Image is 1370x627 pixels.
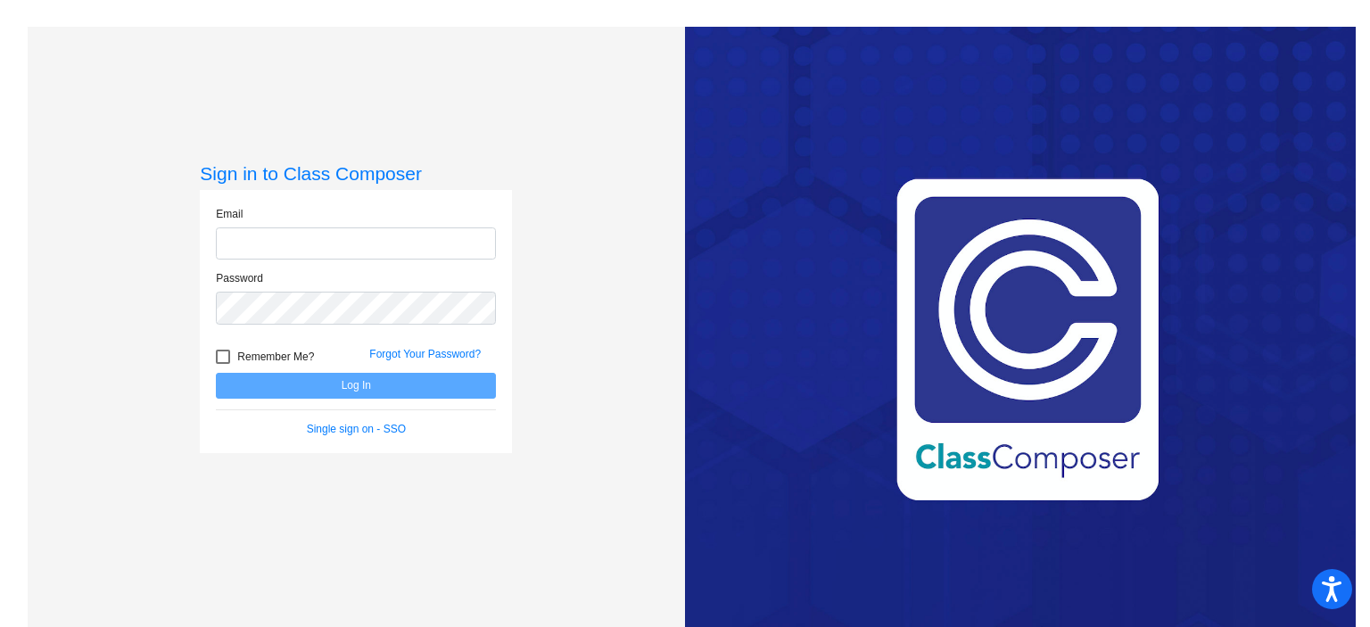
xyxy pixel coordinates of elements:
[216,206,243,222] label: Email
[200,162,512,185] h3: Sign in to Class Composer
[216,373,496,399] button: Log In
[237,346,314,367] span: Remember Me?
[307,423,406,435] a: Single sign on - SSO
[369,348,481,360] a: Forgot Your Password?
[216,270,263,286] label: Password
